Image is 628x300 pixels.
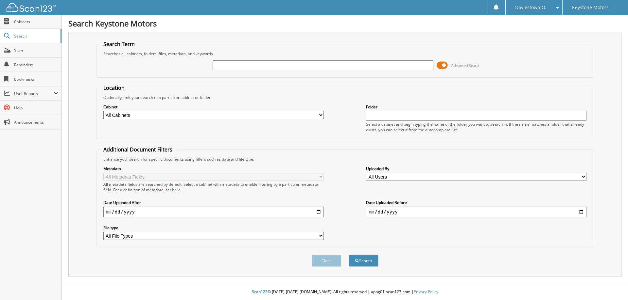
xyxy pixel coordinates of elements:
label: Metadata [103,166,324,171]
label: Date Uploaded Before [366,200,586,205]
div: Select a cabinet and begin typing the name of the folder you want to search in. If the name match... [366,121,586,133]
div: Optionally limit your search to a particular cabinet or folder [100,95,590,100]
span: Help [14,105,58,111]
a: here [172,187,181,193]
span: Advanced Search [451,63,480,68]
label: Date Uploaded After [103,200,324,205]
label: Cabinet [103,104,324,110]
img: scan123-logo-white.svg [7,3,56,12]
label: File type [103,225,324,230]
label: Folder [366,104,586,110]
button: Search [349,255,378,267]
div: Searches all cabinets, folders, files, metadata, and keywords [100,51,590,56]
span: Cabinets [14,19,58,24]
span: Scan [14,48,58,53]
span: Search [14,33,57,39]
span: Reminders [14,62,58,68]
legend: Additional Document Filters [100,146,176,153]
input: end [366,207,586,217]
div: All metadata fields are searched by default. Select a cabinet with metadata to enable filtering b... [103,182,324,193]
legend: Search Term [100,40,138,48]
input: start [103,207,324,217]
span: Announcements [14,119,58,125]
a: Privacy Policy [414,289,438,294]
button: Clear [312,255,341,267]
div: © [DATE]-[DATE] [DOMAIN_NAME]. All rights reserved | appg01-scan123-com | [62,284,628,300]
span: Keystone Motors [572,6,609,9]
div: Enhance your search for specific documents using filters such as date and file type. [100,156,590,162]
span: Scan123 [252,289,268,294]
legend: Location [100,84,128,91]
span: Doylestown O. [515,6,547,9]
h1: Search Keystone Motors [68,18,621,29]
iframe: Chat Widget [595,269,628,300]
span: Bookmarks [14,76,58,82]
label: Uploaded By [366,166,586,171]
span: User Reports [14,91,54,96]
